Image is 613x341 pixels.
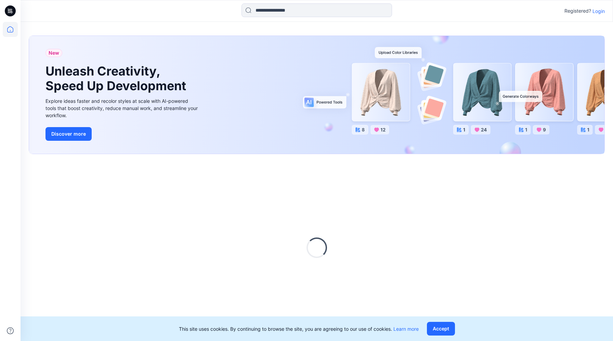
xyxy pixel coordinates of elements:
[45,97,199,119] div: Explore ideas faster and recolor styles at scale with AI-powered tools that boost creativity, red...
[45,127,92,141] button: Discover more
[45,127,199,141] a: Discover more
[179,325,419,332] p: This site uses cookies. By continuing to browse the site, you are agreeing to our use of cookies.
[393,326,419,332] a: Learn more
[49,49,59,57] span: New
[564,7,591,15] p: Registered?
[45,64,189,93] h1: Unleash Creativity, Speed Up Development
[592,8,605,15] p: Login
[427,322,455,336] button: Accept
